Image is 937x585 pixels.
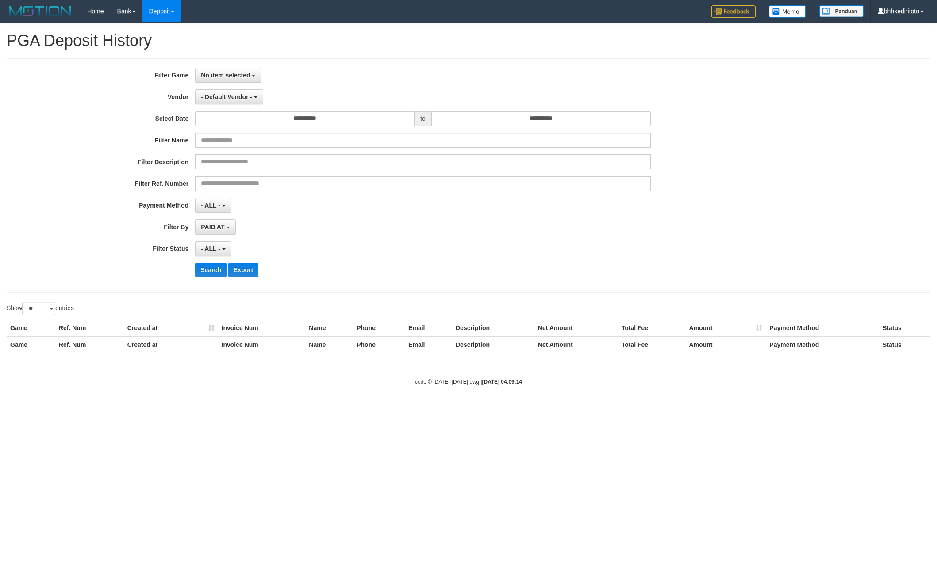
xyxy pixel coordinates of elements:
th: Payment Method [766,336,879,353]
th: Invoice Num [218,320,306,336]
th: Name [305,320,353,336]
span: to [415,111,431,126]
th: Amount [685,336,766,353]
span: - ALL - [201,202,220,209]
th: Net Amount [534,320,618,336]
button: - ALL - [195,198,231,213]
th: Total Fee [618,336,686,353]
th: Ref. Num [55,320,124,336]
th: Ref. Num [55,336,124,353]
small: code © [DATE]-[DATE] dwg | [415,379,522,385]
th: Email [405,320,452,336]
button: - ALL - [195,241,231,256]
img: Button%20Memo.svg [769,5,806,18]
th: Description [452,320,534,336]
span: - ALL - [201,245,220,252]
th: Game [7,320,55,336]
button: Search [195,263,227,277]
th: Phone [353,320,405,336]
th: Name [305,336,353,353]
th: Phone [353,336,405,353]
th: Game [7,336,55,353]
th: Created at [124,336,218,353]
th: Amount [685,320,766,336]
th: Payment Method [766,320,879,336]
h1: PGA Deposit History [7,32,930,50]
th: Status [879,336,930,353]
select: Showentries [22,302,55,315]
th: Description [452,336,534,353]
strong: [DATE] 04:09:14 [482,379,522,385]
th: Email [405,336,452,353]
span: No item selected [201,72,250,79]
label: Show entries [7,302,74,315]
img: MOTION_logo.png [7,4,74,18]
button: Export [228,263,258,277]
span: PAID AT [201,223,224,231]
th: Status [879,320,930,336]
button: No item selected [195,68,261,83]
img: panduan.png [819,5,864,17]
th: Invoice Num [218,336,306,353]
th: Created at [124,320,218,336]
button: PAID AT [195,219,235,235]
th: Net Amount [534,336,618,353]
button: - Default Vendor - [195,89,263,104]
img: Feedback.jpg [711,5,756,18]
th: Total Fee [618,320,686,336]
span: - Default Vendor - [201,93,252,100]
